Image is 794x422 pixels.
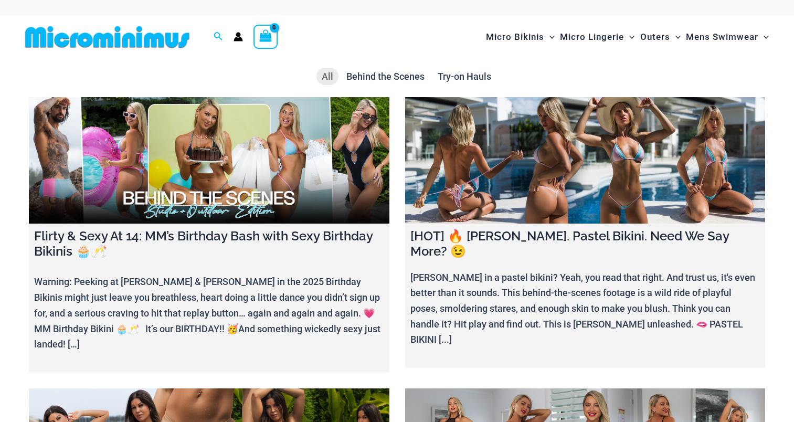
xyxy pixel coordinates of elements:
a: View Shopping Cart, empty [253,25,278,49]
span: Outers [640,24,670,50]
a: Micro BikinisMenu ToggleMenu Toggle [483,21,557,53]
span: Try-on Hauls [438,71,491,82]
h4: Flirty & Sexy At 14: MM’s Birthday Bash with Sexy Birthday Bikinis 🧁🥂 [34,229,384,259]
span: Menu Toggle [670,24,681,50]
a: Mens SwimwearMenu ToggleMenu Toggle [683,21,771,53]
a: OutersMenu ToggleMenu Toggle [638,21,683,53]
h4: [HOT] 🔥 [PERSON_NAME]. Pastel Bikini. Need We Say More? 😉 [410,229,760,259]
span: Behind the Scenes [346,71,425,82]
a: Search icon link [214,30,223,44]
p: Warning: Peeking at [PERSON_NAME] & [PERSON_NAME] in the 2025 Birthday Bikinis might just leave y... [34,274,384,352]
span: All [322,71,333,82]
a: [HOT] 🔥 Olivia. Pastel Bikini. Need We Say More? 😉 [405,97,766,224]
p: [PERSON_NAME] in a pastel bikini? Yeah, you read that right. And trust us, it's even better than ... [410,270,760,348]
nav: Site Navigation [482,19,773,55]
span: Menu Toggle [624,24,634,50]
span: Menu Toggle [758,24,769,50]
span: Micro Bikinis [486,24,544,50]
span: Menu Toggle [544,24,555,50]
img: MM SHOP LOGO FLAT [21,25,194,49]
span: Micro Lingerie [560,24,624,50]
a: Flirty & Sexy At 14: MM’s Birthday Bash with Sexy Birthday Bikinis 🧁🥂 [29,97,389,224]
a: Account icon link [234,32,243,41]
a: Micro LingerieMenu ToggleMenu Toggle [557,21,637,53]
span: Mens Swimwear [686,24,758,50]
